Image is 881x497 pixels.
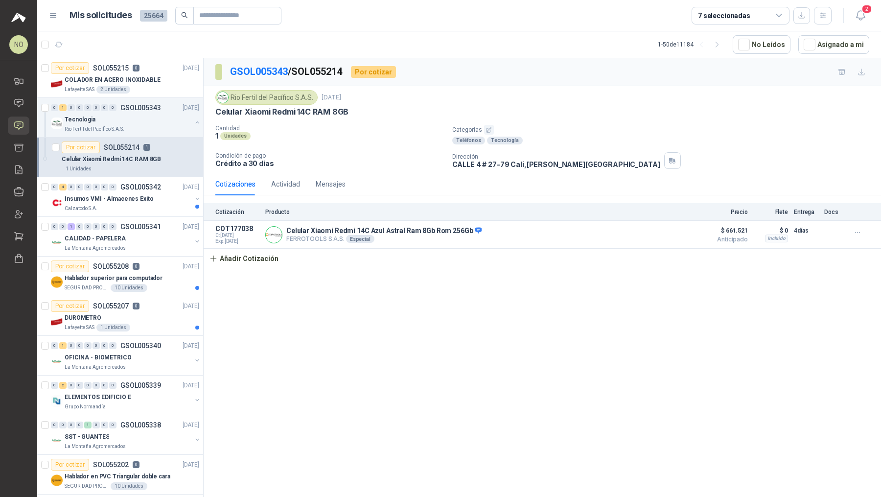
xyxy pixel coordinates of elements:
[204,249,284,268] button: Añadir Cotización
[93,263,129,270] p: SOL055208
[101,104,108,111] div: 0
[51,260,89,272] div: Por cotizar
[183,460,199,470] p: [DATE]
[76,184,83,190] div: 0
[84,104,92,111] div: 0
[120,382,161,389] p: GSOL005339
[133,65,139,71] p: 0
[120,342,161,349] p: GSOL005340
[76,382,83,389] div: 0
[51,379,201,411] a: 0 2 0 0 0 0 0 0 GSOL005339[DATE] Company LogoELEMENTOS EDIFICIO EGrupo Normandía
[452,160,660,168] p: CALLE 4 # 27-79 Cali , [PERSON_NAME][GEOGRAPHIC_DATA]
[852,7,869,24] button: 2
[452,153,660,160] p: Dirección
[9,35,28,54] div: NO
[133,303,139,309] p: 0
[65,324,94,331] p: Lafayette SAS
[65,313,101,323] p: DUROMETRO
[51,104,58,111] div: 0
[183,183,199,192] p: [DATE]
[322,93,341,102] p: [DATE]
[140,10,167,22] span: 25664
[93,104,100,111] div: 0
[120,422,161,428] p: GSOL005338
[286,235,482,243] p: FERROTOOLS S.A.S.
[65,234,126,243] p: CALIDAD - PAPELERA
[733,35,790,54] button: No Leídos
[65,472,170,481] p: Hablador en PVC Triangular doble cara
[51,78,63,90] img: Company Logo
[68,382,75,389] div: 0
[65,125,124,133] p: Rio Fertil del Pacífico S.A.S.
[65,482,109,490] p: SEGURIDAD PROVISER LTDA
[215,238,259,244] span: Exp: [DATE]
[59,184,67,190] div: 4
[65,194,154,204] p: Insumos VMI - Almacenes Exito
[120,104,161,111] p: GSOL005343
[271,179,300,189] div: Actividad
[93,303,129,309] p: SOL055207
[798,35,869,54] button: Asignado a mi
[93,342,100,349] div: 0
[76,422,83,428] div: 0
[68,422,75,428] div: 0
[699,225,748,237] span: $ 661.521
[215,225,259,233] p: COT177038
[59,382,67,389] div: 2
[266,227,282,243] img: Company Logo
[286,227,482,236] p: Celular Xiaomi Redmi 14C Azul Astral Ram 8Gb Rom 256Gb
[96,86,130,94] div: 2 Unidades
[76,223,83,230] div: 0
[351,66,396,78] div: Por cotizar
[104,144,139,151] p: SOL055214
[861,4,872,14] span: 2
[65,75,161,85] p: COLADOR EN ACERO INOXIDABLE
[220,132,251,140] div: Unidades
[65,115,95,124] p: Tecnologia
[230,64,343,79] p: / SOL055214
[65,244,126,252] p: La Montaña Agromercados
[93,422,100,428] div: 0
[93,382,100,389] div: 0
[51,221,201,252] a: 0 0 1 0 0 0 0 0 GSOL005341[DATE] Company LogoCALIDAD - PAPELERALa Montaña Agromercados
[109,382,116,389] div: 0
[51,223,58,230] div: 0
[84,223,92,230] div: 0
[346,235,374,243] div: Especial
[59,104,67,111] div: 1
[96,324,130,331] div: 1 Unidades
[37,296,203,336] a: Por cotizarSOL0552070[DATE] Company LogoDUROMETROLafayette SAS1 Unidades
[824,209,844,215] p: Docs
[51,118,63,129] img: Company Logo
[794,225,818,237] p: 4 días
[68,104,75,111] div: 0
[37,455,203,495] a: Por cotizarSOL0552020[DATE] Company LogoHablador en PVC Triangular doble caraSEGURIDAD PROVISER L...
[452,125,877,135] p: Categorías
[698,10,750,21] div: 7 seleccionadas
[217,92,228,103] img: Company Logo
[65,284,109,292] p: SEGURIDAD PROVISER LTDA
[699,237,748,242] span: Anticipado
[51,474,63,486] img: Company Logo
[51,355,63,367] img: Company Logo
[84,422,92,428] div: 1
[65,86,94,94] p: Lafayette SAS
[51,422,58,428] div: 0
[133,263,139,270] p: 0
[101,342,108,349] div: 0
[109,104,116,111] div: 0
[93,461,129,468] p: SOL055202
[76,342,83,349] div: 0
[51,62,89,74] div: Por cotizar
[111,482,147,490] div: 10 Unidades
[215,159,444,167] p: Crédito a 30 días
[62,142,100,153] div: Por cotizar
[51,102,201,133] a: 0 1 0 0 0 0 0 0 GSOL005343[DATE] Company LogoTecnologiaRio Fertil del Pacífico S.A.S.
[111,284,147,292] div: 10 Unidades
[93,184,100,190] div: 0
[487,137,523,144] div: Tecnología
[65,403,106,411] p: Grupo Normandía
[51,382,58,389] div: 0
[65,353,132,362] p: OFICINA - BIOMETRICO
[101,422,108,428] div: 0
